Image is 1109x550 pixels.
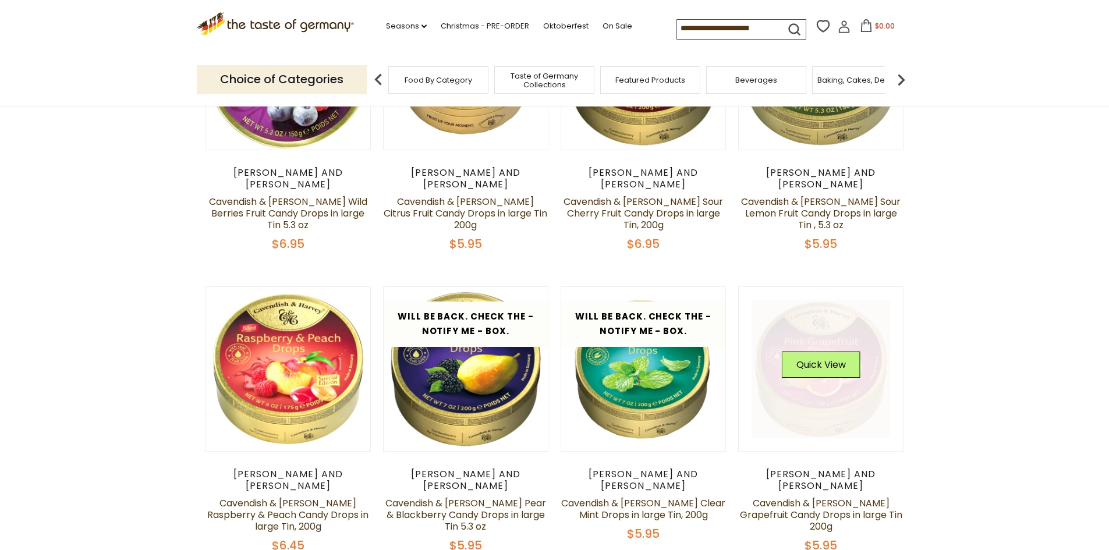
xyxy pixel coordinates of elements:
img: Cavendish [561,287,726,452]
span: $5.95 [449,236,482,252]
span: $5.95 [627,526,660,542]
div: [PERSON_NAME] and [PERSON_NAME] [738,167,904,190]
a: Featured Products [615,76,685,84]
div: [PERSON_NAME] and [PERSON_NAME] [561,167,727,190]
img: Cavendish [206,287,371,452]
a: Cavendish & [PERSON_NAME] Citrus Fruit Candy Drops in large Tin 200g [384,195,547,232]
a: Cavendish & [PERSON_NAME] Sour Cherry Fruit Candy Drops in large Tin, 200g [564,195,723,232]
img: previous arrow [367,68,390,91]
a: Cavendish & [PERSON_NAME] Sour Lemon Fruit Candy Drops in large Tin , 5.3 oz [741,195,901,232]
a: Christmas - PRE-ORDER [441,20,529,33]
a: Baking, Cakes, Desserts [817,76,908,84]
a: On Sale [603,20,632,33]
div: [PERSON_NAME] and [PERSON_NAME] [383,469,549,492]
div: [PERSON_NAME] and [PERSON_NAME] [561,469,727,492]
a: Cavendish & [PERSON_NAME] Pear & Blackberry Candy Drops in large Tin 5.3 oz [385,496,546,533]
button: Quick View [782,352,860,378]
div: [PERSON_NAME] and [PERSON_NAME] [738,469,904,492]
a: Taste of Germany Collections [498,72,591,89]
span: $5.95 [805,236,837,252]
span: $0.00 [875,21,895,31]
a: Seasons [386,20,427,33]
img: next arrow [890,68,913,91]
a: Cavendish & [PERSON_NAME] Clear Mint Drops in large Tin, 200g [561,496,725,521]
button: $0.00 [853,19,902,37]
img: Cavendish [384,287,548,452]
p: Choice of Categories [197,65,367,94]
a: Cavendish & [PERSON_NAME] Grapefruit Candy Drops in large Tin 200g [740,496,902,533]
a: Cavendish & [PERSON_NAME] Raspberry & Peach Candy Drops in large Tin, 200g [207,496,369,533]
span: $6.95 [627,236,660,252]
div: [PERSON_NAME] and [PERSON_NAME] [205,469,371,492]
img: Cavendish [739,287,904,452]
a: Cavendish & [PERSON_NAME] Wild Berries Fruit Candy Drops in large Tin 5.3 oz [209,195,367,232]
div: [PERSON_NAME] and [PERSON_NAME] [205,167,371,190]
span: $6.95 [272,236,304,252]
a: Food By Category [405,76,472,84]
a: Oktoberfest [543,20,589,33]
div: [PERSON_NAME] and [PERSON_NAME] [383,167,549,190]
a: Beverages [735,76,777,84]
